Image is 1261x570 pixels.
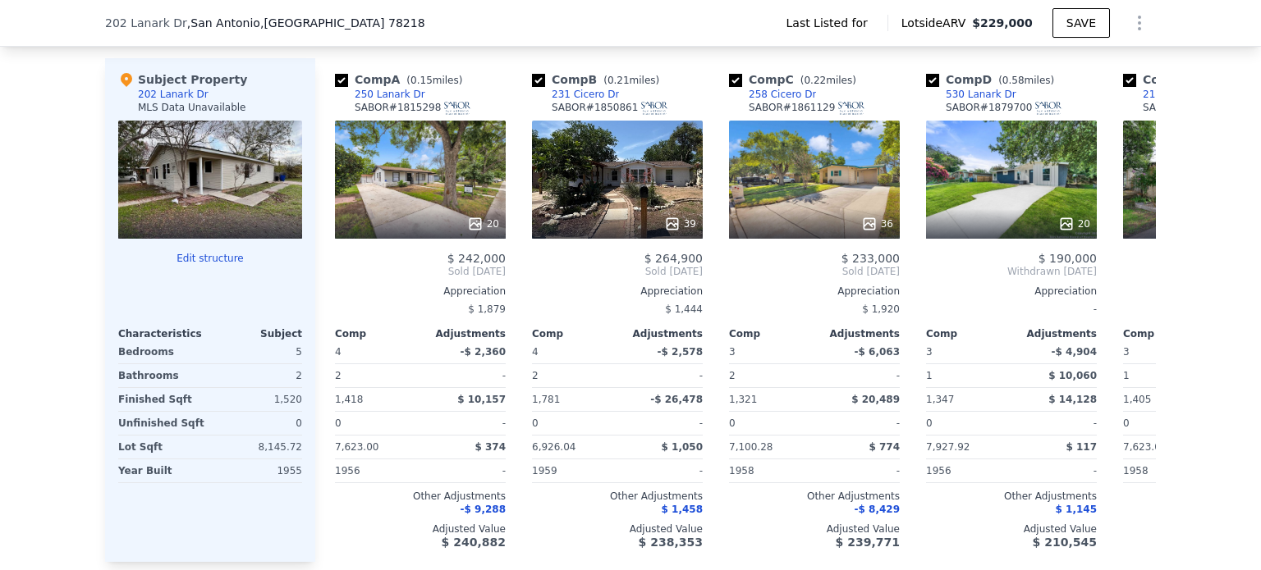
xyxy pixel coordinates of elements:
div: SABOR # 1861129 [749,101,865,115]
span: $ 1,458 [662,504,703,515]
div: Comp [335,327,420,340]
span: 0 [335,417,342,429]
div: - [818,364,900,387]
button: Edit structure [118,252,302,265]
div: Comp [926,327,1011,340]
img: SABOR Logo [1035,102,1062,115]
span: 1,405 [1123,394,1151,405]
div: - [818,459,900,482]
span: $ 117 [1066,441,1097,453]
div: - [424,459,506,482]
div: Comp [1123,327,1208,340]
a: 530 Lanark Dr [926,88,1016,101]
div: SABOR # 1850861 [552,101,668,115]
div: 218 Lanark Dr [1143,88,1213,101]
img: SABOR Logo [641,102,668,115]
span: 3 [729,346,736,358]
div: 20 [467,216,499,232]
span: ( miles) [400,75,469,86]
div: Adjusted Value [335,522,506,536]
span: $ 238,353 [639,536,703,549]
div: Appreciation [926,285,1097,298]
span: 1,418 [335,394,363,405]
span: -$ 6,063 [855,346,900,358]
div: Adjustments [814,327,900,340]
span: 1,347 [926,394,954,405]
span: 0 [532,417,539,429]
div: - [621,364,703,387]
span: 4 [335,346,342,358]
div: Appreciation [335,285,506,298]
span: $ 240,882 [442,536,506,549]
span: $ 374 [475,441,506,453]
div: - [926,298,1097,321]
div: Adjustments [420,327,506,340]
div: Adjustments [1011,327,1097,340]
div: Subject [210,327,302,340]
div: 8,145.72 [213,435,302,458]
a: 250 Lanark Dr [335,88,425,101]
button: Show Options [1123,7,1156,39]
span: $ 190,000 [1039,252,1097,265]
div: Bedrooms [118,340,207,363]
div: Finished Sqft [118,388,207,411]
div: Comp A [335,71,469,88]
div: 5 [213,340,302,363]
span: $229,000 [972,16,1033,30]
span: 7,927.92 [926,441,970,453]
span: 4 [532,346,539,358]
div: Other Adjustments [532,490,703,503]
div: 0 [213,412,302,435]
div: Adjusted Value [729,522,900,536]
span: Lotside ARV [901,15,972,31]
span: $ 14,128 [1048,394,1097,405]
span: Sold [DATE] [335,265,506,278]
span: Withdrawn [DATE] [926,265,1097,278]
div: - [621,412,703,435]
div: Bathrooms [118,364,207,387]
button: SAVE [1052,8,1110,38]
span: $ 1,050 [662,441,703,453]
div: Subject Property [118,71,247,88]
span: 1,321 [729,394,757,405]
div: 1956 [926,459,1008,482]
span: Sold [DATE] [532,265,703,278]
div: 1958 [1123,459,1205,482]
span: 3 [1123,346,1130,358]
span: -$ 8,429 [855,504,900,515]
span: 7,623.00 [335,441,378,453]
div: Adjustments [617,327,703,340]
div: 250 Lanark Dr [355,88,425,101]
div: SABOR # 1794994 [1143,101,1259,115]
span: ( miles) [794,75,863,86]
span: 0 [926,417,933,429]
div: - [1015,412,1097,435]
span: 1,781 [532,394,560,405]
span: $ 10,157 [457,394,506,405]
span: $ 1,145 [1056,504,1097,515]
div: 1959 [532,459,614,482]
div: SABOR # 1879700 [946,101,1062,115]
div: Comp [532,327,617,340]
div: 258 Cicero Dr [749,88,816,101]
div: 2 [335,364,417,387]
div: 39 [664,216,696,232]
span: ( miles) [992,75,1061,86]
div: 1 [1123,364,1205,387]
div: 1,520 [213,388,302,411]
span: -$ 26,478 [650,394,703,405]
div: Other Adjustments [926,490,1097,503]
span: 7,100.28 [729,441,773,453]
span: 0.15 [410,75,433,86]
div: Other Adjustments [335,490,506,503]
span: , San Antonio [187,15,425,31]
div: Year Built [118,459,207,482]
div: - [621,459,703,482]
span: -$ 2,578 [658,346,703,358]
span: $ 233,000 [841,252,900,265]
div: Adjusted Value [532,522,703,536]
img: SABOR Logo [838,102,865,115]
div: - [424,364,506,387]
a: 231 Cicero Dr [532,88,619,101]
span: $ 239,771 [836,536,900,549]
